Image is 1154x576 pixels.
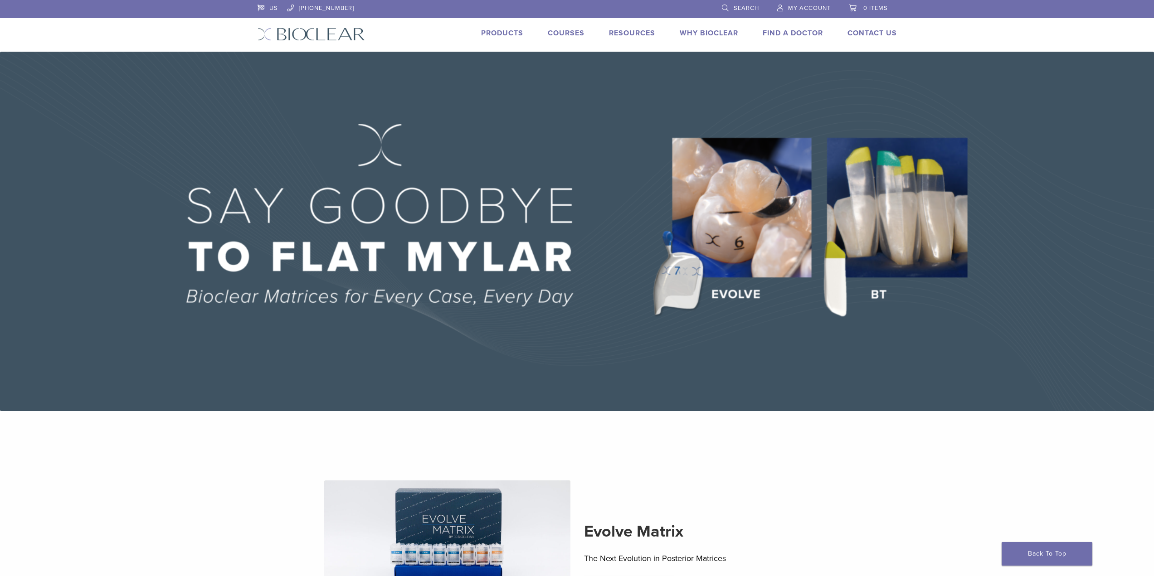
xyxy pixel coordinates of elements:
span: 0 items [863,5,888,12]
a: Contact Us [847,29,897,38]
a: Products [481,29,523,38]
a: Resources [609,29,655,38]
span: My Account [788,5,831,12]
a: Courses [548,29,584,38]
a: Find A Doctor [763,29,823,38]
p: The Next Evolution in Posterior Matrices [584,552,830,565]
a: Back To Top [1002,542,1092,566]
span: Search [734,5,759,12]
h2: Evolve Matrix [584,521,830,542]
a: Why Bioclear [680,29,738,38]
img: Bioclear [258,28,365,41]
